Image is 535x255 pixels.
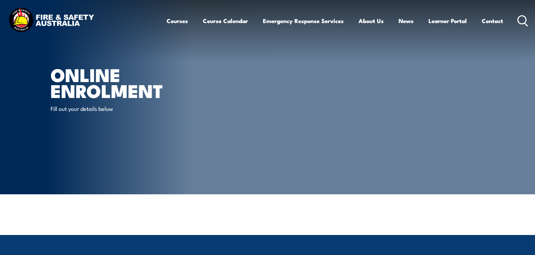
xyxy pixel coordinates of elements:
p: Fill out your details below [51,104,174,112]
a: About Us [359,12,384,30]
a: Emergency Response Services [263,12,344,30]
a: Contact [482,12,503,30]
a: Courses [167,12,188,30]
a: Course Calendar [203,12,248,30]
a: Learner Portal [428,12,467,30]
h1: Online Enrolment [51,66,218,98]
a: News [399,12,414,30]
